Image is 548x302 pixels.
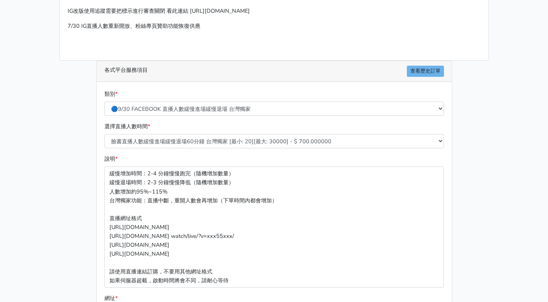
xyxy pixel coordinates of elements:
label: 選擇直播人數時間 [104,122,150,131]
p: IG改版使用追蹤需要把標示進行審查關閉 看此連結 [URL][DOMAIN_NAME] [68,7,481,15]
a: 查看歷史訂單 [407,66,444,77]
div: 各式平台服務項目 [97,61,452,82]
p: 7/30 IG直播人數重新開放、粉絲專頁贊助功能恢復供應 [68,22,481,31]
p: 緩慢增加時間：2-4 分鐘慢慢跑完（隨機增加數量） 緩慢退場時間：2-3 分鐘慢慢降低（隨機增加數量） 人數增加約95%~115% 台灣獨家功能：直播中斷，重開人數會再增加（下單時間內都會增加）... [104,166,444,288]
label: 說明 [104,154,118,163]
label: 類別 [104,90,118,98]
